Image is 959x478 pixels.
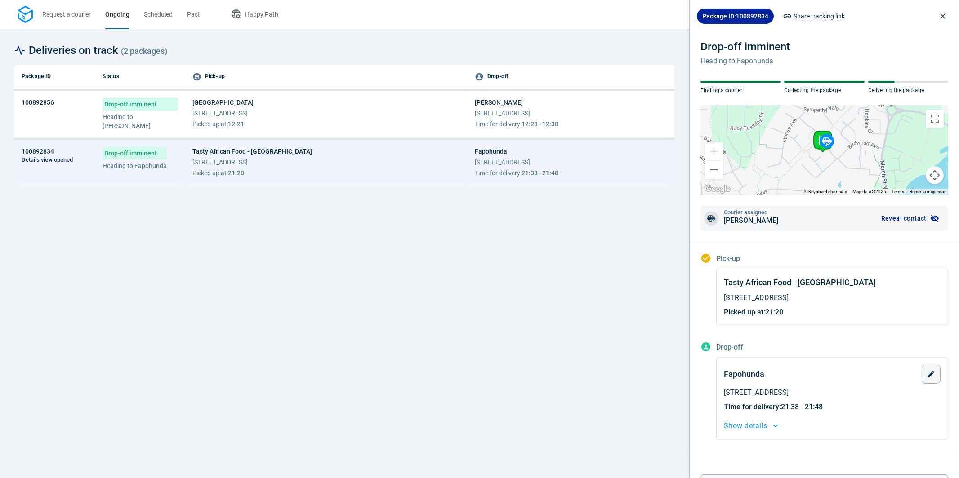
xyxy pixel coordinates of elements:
[703,183,732,195] a: Open this area in Google Maps (opens a new window)
[703,183,732,195] img: Google
[192,120,227,128] span: Picked up at
[794,11,845,22] span: Share tracking link
[103,161,167,170] p: Heading to Fapohunda
[716,343,743,351] span: Drop-off
[724,403,779,411] span: Time for delivery
[808,189,847,195] button: Keyboard shortcuts
[18,6,33,23] img: Logo
[724,292,941,303] span: [STREET_ADDRESS]
[724,276,876,289] span: Tasty African Food - [GEOGRAPHIC_DATA]
[704,211,718,226] span: e_car
[22,147,54,156] span: 100892834
[103,112,178,130] p: Heading to [PERSON_NAME]
[700,40,790,54] div: Drop-off imminent
[22,157,73,163] span: Details view opened
[724,420,767,432] span: Show details
[228,120,244,128] span: 12:21
[14,65,95,89] th: Package ID
[724,308,763,316] span: Picked up at
[475,158,559,167] span: [STREET_ADDRESS]
[228,169,244,177] span: 21:20
[724,209,778,215] span: Courier assigned
[765,308,783,316] span: 21:20
[781,403,823,411] span: 21:38 - 21:48
[724,215,778,226] span: [PERSON_NAME]
[475,147,559,156] span: Fapohunda
[105,11,129,18] span: Ongoing
[522,169,559,177] span: 21:38 - 21:48
[42,11,91,18] span: Request a courier
[881,215,927,221] span: Reveal contact
[192,158,312,167] span: [STREET_ADDRESS]
[852,189,886,194] span: Map data ©2025
[103,98,178,111] span: Drop-off imminent
[700,56,790,66] p: Heading to Fapohunda
[784,86,864,94] p: Collecting the package
[103,147,167,159] span: Drop-off imminent
[475,98,559,107] span: [PERSON_NAME]
[95,65,185,89] th: Status
[724,402,941,412] span: :
[121,46,167,56] span: ( 2 packages )
[705,142,723,160] button: Zoom in
[724,368,764,381] span: Fapohunda
[716,254,740,263] span: Pick-up
[192,109,254,118] span: [STREET_ADDRESS]
[144,11,173,18] span: Scheduled
[892,189,904,194] a: Terms
[187,11,200,18] span: Past
[522,120,559,128] span: 12:28 - 12:38
[192,147,312,156] span: Tasty African Food - [GEOGRAPHIC_DATA]
[192,72,460,81] div: Pick-up
[475,120,520,128] span: Time for delivery
[926,166,944,184] button: Map camera controls
[245,11,278,18] span: Happy Path
[192,98,254,107] span: [GEOGRAPHIC_DATA]
[926,110,944,128] button: Toggle fullscreen view
[724,387,941,398] span: [STREET_ADDRESS]
[910,189,946,194] a: Report a map error
[702,12,768,21] span: Package ID: 100892834
[868,86,948,94] p: Delivering the package
[724,307,941,318] span: :
[29,43,167,58] span: Deliveries on track
[475,169,520,177] span: Time for delivery
[22,98,54,107] span: 100892856
[475,109,559,118] span: [STREET_ADDRESS]
[475,119,559,128] span: :
[475,72,668,81] div: Drop-off
[475,168,559,177] span: :
[934,7,952,25] button: close drawer
[700,86,781,94] p: Finding a courier
[192,119,254,128] span: :
[192,169,227,177] span: Picked up at
[192,168,312,177] span: :
[705,161,723,179] button: Zoom out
